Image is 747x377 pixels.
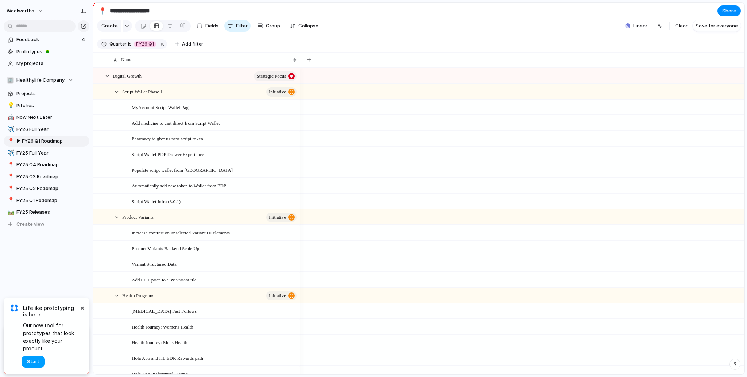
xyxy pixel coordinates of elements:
div: ✈️ [8,125,13,133]
span: Pharmacy to give us next script token [132,134,203,143]
button: 📍 [7,197,14,204]
a: 📍FY25 Q2 Roadmap [4,183,89,194]
span: Now Next Later [16,114,87,121]
button: Save for everyone [693,20,741,32]
a: Projects [4,88,89,99]
span: FY25 Q1 Roadmap [16,197,87,204]
button: Fields [194,20,221,32]
span: Script Wallet Phase 1 [122,87,163,96]
button: ✈️ [7,126,14,133]
span: Script Wallet Infra (3.0.1) [132,197,181,205]
div: ✈️FY26 Full Year [4,124,89,135]
button: 🛤️ [7,209,14,216]
a: 📍FY25 Q3 Roadmap [4,171,89,182]
span: Start [27,358,39,365]
div: 📍 [8,137,13,145]
button: initiative [266,291,297,300]
button: Group [253,20,284,32]
button: Add filter [171,39,208,49]
button: woolworths [3,5,47,17]
span: Add CUP price to Size variant tile [132,275,197,284]
span: ▶︎ FY26 Q1 Roadmap [16,137,87,145]
a: My projects [4,58,89,69]
span: FY26 Full Year [16,126,87,133]
span: Collapse [298,22,318,30]
button: ✈️ [7,149,14,157]
span: Automatically add new token to Wallet from PDP [132,181,226,190]
button: Create view [4,219,89,230]
a: 💡Pitches [4,100,89,111]
span: Feedback [16,36,80,43]
span: FY25 Q3 Roadmap [16,173,87,180]
div: 🛤️FY25 Releases [4,207,89,218]
span: 4 [82,36,86,43]
span: Product Variants [122,213,154,221]
span: Variant Structured Data [132,260,177,268]
a: ✈️FY25 Full Year [4,148,89,159]
span: MyAccount Script Wallet Page [132,103,191,111]
button: Collapse [287,20,321,32]
button: 🤖 [7,114,14,121]
div: 🏢 [7,77,14,84]
button: Start [22,356,45,368]
span: woolworths [7,7,34,15]
span: FY25 Q2 Roadmap [16,185,87,192]
span: [MEDICAL_DATA] Fast Follows [132,307,197,315]
span: Fields [205,22,218,30]
div: 📍 [8,184,13,193]
span: initiative [269,212,286,222]
span: Name [121,56,132,63]
div: 🤖 [8,113,13,122]
a: Feedback4 [4,34,89,45]
span: Clear [675,22,688,30]
button: FY26 Q1 [132,40,158,48]
button: 📍 [7,173,14,180]
span: initiative [269,291,286,301]
div: 📍 [8,172,13,181]
span: Product Variants Backend Scale Up [132,244,199,252]
a: 📍▶︎ FY26 Q1 Roadmap [4,136,89,147]
span: Save for everyone [696,22,738,30]
span: Populate script wallet from [GEOGRAPHIC_DATA] [132,166,233,174]
button: is [127,40,133,48]
span: Create [101,22,118,30]
span: FY25 Full Year [16,149,87,157]
span: Lifelike prototyping is here [23,305,78,318]
button: Clear [672,20,690,32]
button: 📍 [97,5,108,17]
span: Prototypes [16,48,87,55]
span: Filter [236,22,248,30]
span: Hola App and HL EDR Rewards path [132,354,203,362]
button: Share [717,5,741,16]
button: 💡 [7,102,14,109]
a: 📍FY25 Q1 Roadmap [4,195,89,206]
button: 🏢Healthylife Company [4,75,89,86]
div: 📍 [8,161,13,169]
span: Projects [16,90,87,97]
div: ✈️ [8,149,13,157]
span: Linear [633,22,647,30]
button: Filter [224,20,251,32]
button: Strategic Focus [254,71,297,81]
span: Create view [16,221,44,228]
span: Add filter [182,41,203,47]
div: 🛤️ [8,208,13,217]
span: FY25 Q4 Roadmap [16,161,87,168]
a: 🤖Now Next Later [4,112,89,123]
a: 📍FY25 Q4 Roadmap [4,159,89,170]
span: Quarter [109,41,127,47]
span: Add medicine to cart direct from Script Wallet [132,118,220,127]
span: Script Wallet PDP Drawer Experience [132,150,204,158]
div: 💡 [8,101,13,110]
a: Prototypes [4,46,89,57]
span: Health Journey: Womens Health [132,322,193,331]
span: Health Programs [122,291,154,299]
span: My projects [16,60,87,67]
span: Share [722,7,736,15]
